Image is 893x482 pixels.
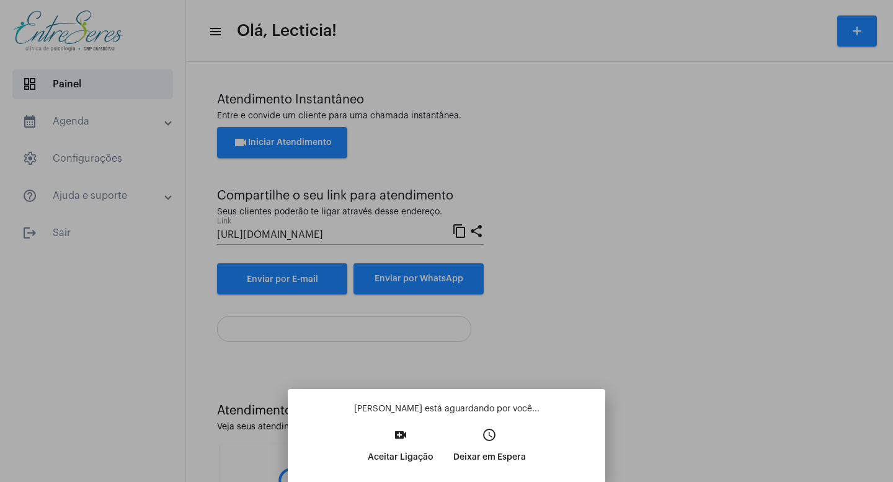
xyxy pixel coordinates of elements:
[368,446,433,468] p: Aceitar Ligação
[298,403,595,415] p: [PERSON_NAME] está aguardando por você...
[453,446,526,468] p: Deixar em Espera
[358,424,443,477] button: Aceitar Ligação
[443,424,536,477] button: Deixar em Espera
[482,427,497,442] mat-icon: access_time
[393,427,408,442] mat-icon: video_call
